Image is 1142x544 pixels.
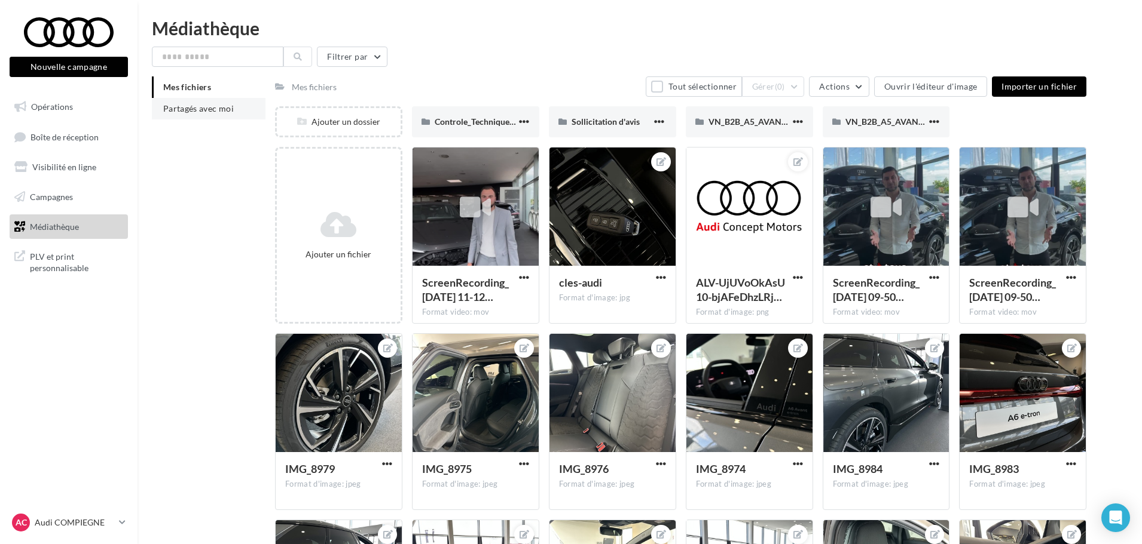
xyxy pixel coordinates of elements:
[422,307,529,318] div: Format video: mov
[559,479,666,490] div: Format d'image: jpeg
[559,293,666,303] div: Format d'image: jpg
[1101,503,1130,532] div: Open Intercom Messenger
[969,276,1056,303] span: ScreenRecording_08-01-2025 09-50-32_1
[10,511,128,534] a: AC Audi COMPIEGNE
[7,214,130,239] a: Médiathèque
[163,82,211,92] span: Mes fichiers
[775,82,785,91] span: (0)
[7,124,130,150] a: Boîte de réception
[833,307,940,318] div: Format video: mov
[874,76,987,97] button: Ouvrir l'éditeur d'image
[809,76,869,97] button: Actions
[572,116,640,127] span: Sollicitation d'avis
[646,76,741,97] button: Tout sélectionner
[422,462,472,475] span: IMG_8975
[696,276,785,303] span: ALV-UjUVoOkAsU10-bjAFeDhzLRjDR6HDBx6z7dsm1ccjRuRA5Ns2K3a
[992,76,1086,97] button: Importer un fichier
[7,94,130,119] a: Opérations
[16,517,27,528] span: AC
[285,479,392,490] div: Format d'image: jpeg
[30,131,99,142] span: Boîte de réception
[35,517,114,528] p: Audi COMPIEGNE
[696,462,746,475] span: IMG_8974
[7,155,130,180] a: Visibilité en ligne
[559,462,609,475] span: IMG_8976
[696,307,803,318] div: Format d'image: png
[696,479,803,490] div: Format d'image: jpeg
[742,76,805,97] button: Gérer(0)
[422,276,509,303] span: ScreenRecording_08-08-2025 11-12-57_1
[30,192,73,202] span: Campagnes
[833,276,920,303] span: ScreenRecording_08-01-2025 09-50-32_1
[969,462,1019,475] span: IMG_8983
[819,81,849,91] span: Actions
[435,116,634,127] span: Controle_Technique_25_AUDI SERVICE_CARROUSEL
[30,221,79,231] span: Médiathèque
[833,462,883,475] span: IMG_8984
[833,479,940,490] div: Format d'image: jpeg
[30,248,123,274] span: PLV et print personnalisable
[282,248,396,260] div: Ajouter un fichier
[709,116,1001,127] span: VN_B2B_A5_AVANT_e-hybrid_SOME_CARROUSEL_1080X1080_OFFRE_690€
[969,479,1076,490] div: Format d'image: jpeg
[845,116,1085,127] span: VN_B2B_A5_AVANT_e-hybrid_SOME_CARROUSEL_1080x1920
[969,307,1076,318] div: Format video: mov
[163,103,234,113] span: Partagés avec moi
[317,47,387,67] button: Filtrer par
[292,81,337,93] div: Mes fichiers
[31,102,73,112] span: Opérations
[152,19,1128,37] div: Médiathèque
[32,162,96,172] span: Visibilité en ligne
[559,276,602,289] span: cles-audi
[422,479,529,490] div: Format d'image: jpeg
[285,462,335,475] span: IMG_8979
[7,244,130,279] a: PLV et print personnalisable
[7,185,130,210] a: Campagnes
[1001,81,1077,91] span: Importer un fichier
[10,57,128,77] button: Nouvelle campagne
[277,116,401,128] div: Ajouter un dossier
